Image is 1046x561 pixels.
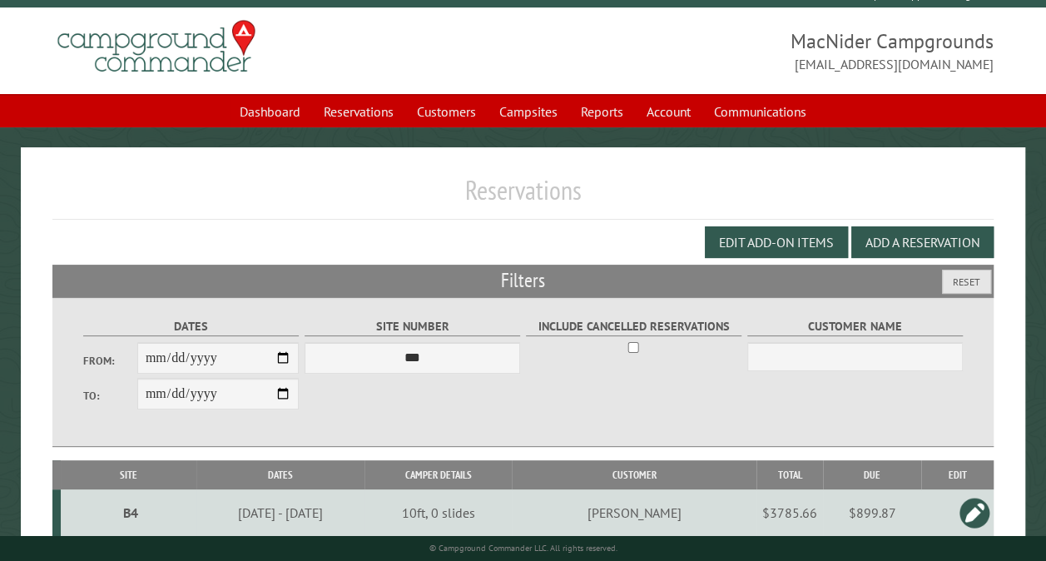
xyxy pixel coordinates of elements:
div: [DATE] - [DATE] [199,504,362,521]
span: MacNider Campgrounds [EMAIL_ADDRESS][DOMAIN_NAME] [523,27,994,74]
button: Reset [942,270,991,294]
div: B4 [67,504,194,521]
th: Camper Details [364,460,511,489]
th: Due [823,460,921,489]
td: 10ft, 0 slides [364,489,511,536]
td: $899.87 [823,489,921,536]
th: Total [756,460,823,489]
td: $3785.66 [756,489,823,536]
button: Add a Reservation [851,226,994,258]
a: Campsites [489,96,568,127]
img: Campground Commander [52,14,260,79]
a: Account [637,96,701,127]
th: Dates [196,460,365,489]
th: Site [61,460,196,489]
h1: Reservations [52,174,994,220]
label: Include Cancelled Reservations [526,317,741,336]
td: [PERSON_NAME] [512,489,756,536]
label: Customer Name [747,317,963,336]
small: © Campground Commander LLC. All rights reserved. [429,543,617,554]
label: From: [83,353,137,369]
label: Site Number [305,317,520,336]
a: Communications [704,96,816,127]
a: Customers [407,96,486,127]
a: Dashboard [230,96,310,127]
a: Reports [571,96,633,127]
label: To: [83,388,137,404]
th: Edit [921,460,994,489]
th: Customer [512,460,756,489]
a: Reservations [314,96,404,127]
h2: Filters [52,265,994,296]
button: Edit Add-on Items [705,226,848,258]
label: Dates [83,317,299,336]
